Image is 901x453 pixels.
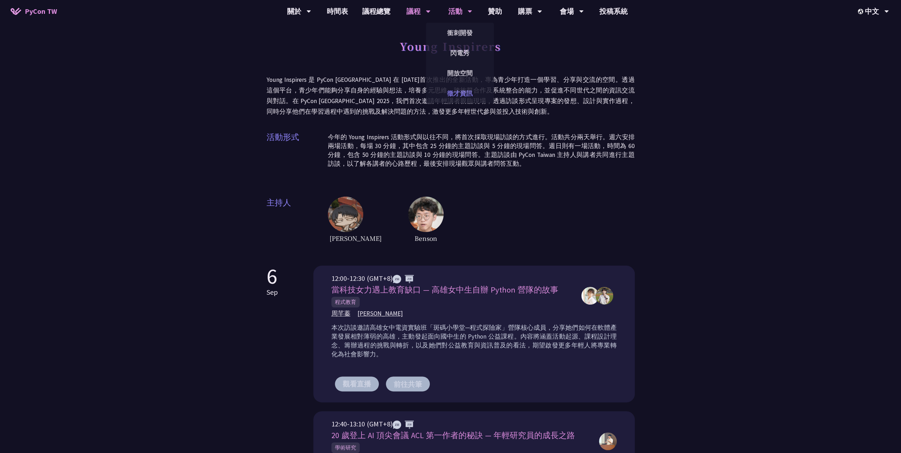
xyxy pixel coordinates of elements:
[331,442,360,453] span: 學術研究
[599,432,617,450] img: 許新翎 Justin Hsu
[595,287,613,305] img: 周芊蓁,郭昱
[426,24,494,41] a: 衝刺開發
[408,197,444,232] img: host2.62516ee.jpg
[328,133,635,168] p: 今年的 Young Inspirers 活動形式與以往不同，將首次採取現場訪談的方式進行。活動共分兩天舉行。週六安排兩場活動，每場 30 分鐘，其中包含 25 分鐘的主題訪談與 5 分鐘的現場問...
[267,131,328,175] span: 活動形式
[386,376,430,391] button: 前往共筆
[331,285,558,295] span: 當科技女力遇上教育缺口 — 高雄女中生自辦 Python 營隊的故事
[328,197,363,232] img: host1.6ba46fc.jpg
[331,419,592,429] div: 12:40-13:10 (GMT+8)
[328,232,383,244] span: [PERSON_NAME]
[400,35,501,57] h1: Young Inspirers
[267,266,278,287] p: 6
[25,6,57,17] span: PyCon TW
[358,309,403,318] span: [PERSON_NAME]
[331,309,350,318] span: 周芊蓁
[426,85,494,102] a: 徵才資訊
[858,9,865,14] img: Locale Icon
[267,74,635,117] p: Young Inspirers 是 PyCon [GEOGRAPHIC_DATA] 在 [DATE]首次推出的全新活動，專為青少年打造一個學習、分享與交流的空間。透過這個平台，青少年們能夠分享自...
[408,232,444,244] span: Benson
[426,45,494,61] a: 閃電秀
[267,287,278,298] p: Sep
[331,430,575,440] span: 20 歲登上 AI 頂尖會議 ACL 第一作者的秘訣 — 年輕研究員的成長之路
[331,297,360,307] span: 程式教育
[393,420,414,429] img: ZHZH.38617ef.svg
[393,275,414,283] img: ZHZH.38617ef.svg
[11,8,21,15] img: Home icon of PyCon TW 2025
[331,273,574,284] div: 12:00-12:30 (GMT+8)
[581,287,599,305] img: 周芊蓁,郭昱
[335,376,379,391] button: 觀看直播
[4,2,64,20] a: PyCon TW
[426,65,494,81] a: 開放空間
[267,197,328,244] span: 主持人
[331,323,617,359] p: 本次訪談邀請高雄女中電資實驗班「斑碼小學堂─程式探險家」營隊核心成員，分享她們如何在軟體產業發展相對薄弱的高雄，主動發起面向國中生的 Python 公益課程。內容將涵蓋活動起源、課程設計理念、籌...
